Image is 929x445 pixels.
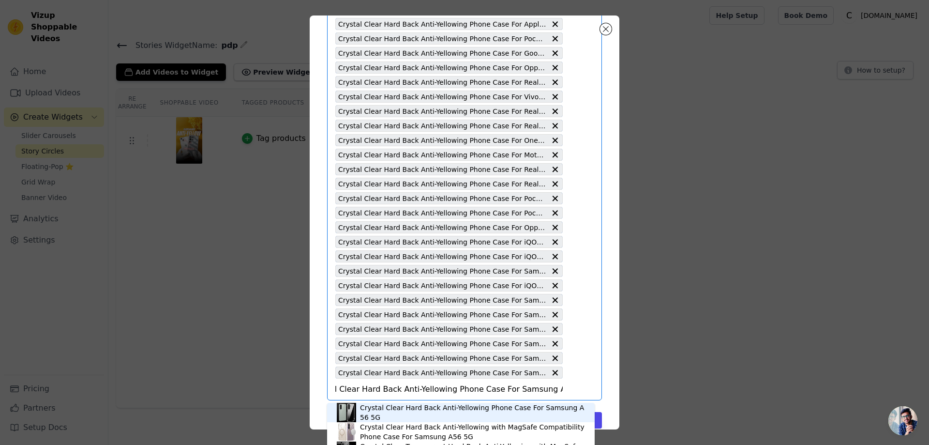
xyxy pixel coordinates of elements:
span: Crystal Clear Hard Back Anti-Yellowing Phone Case For Oppo K10 4G [338,62,546,73]
span: Crystal Clear Hard Back Anti-Yellowing Phone Case For Motorola RAZR 50 Ultra 5G [338,149,546,160]
span: Crystal Clear Hard Back Anti-Yellowing Phone Case For Realme GT 7 Pro 5G [338,164,546,175]
span: Crystal Clear Hard Back Anti-Yellowing Phone Case For Realme 14 Pro Plus 5G [338,120,546,131]
span: Crystal Clear Hard Back Anti-Yellowing Phone Case For Samsung A72 5G [338,367,546,378]
span: Crystal Clear Hard Back Anti-Yellowing Phone Case For Realme GT 2 Pro [338,178,546,189]
span: Crystal Clear Hard Back Anti-Yellowing Phone Case For Samsung F02s [338,323,546,335]
span: Crystal Clear Hard Back Anti-Yellowing Phone Case For iQOO Z5 [338,280,546,291]
span: Crystal Clear Hard Back Anti-Yellowing Phone Case For Poco X3 4G [338,207,546,218]
span: Crystal Clear Hard Back Anti-Yellowing Phone Case For Apple iPhone 16e [338,18,546,30]
div: Crystal Clear Hard Back Anti-Yellowing with MagSafe Compatibility Phone Case For Samsung A56 5G [360,422,585,442]
span: Crystal Clear Hard Back Anti-Yellowing Phone Case For Oppo Find X8 5G [338,222,546,233]
span: Crystal Clear Hard Back Anti-Yellowing Phone Case For Realme 14 Pro 5G [338,106,546,117]
span: Crystal Clear Hard Back Anti-Yellowing Phone Case For Samsung M02s [338,338,546,349]
span: Crystal Clear Hard Back Anti-Yellowing Phone Case For Vivo Y29 5G [338,91,546,102]
span: Crystal Clear Hard Back Anti-Yellowing Phone Case For Samsung M05 [338,265,546,276]
span: Crystal Clear Hard Back Anti-Yellowing Phone Case For iQOO 13 5G [338,236,546,247]
span: Crystal Clear Hard Back Anti-Yellowing Phone Case For Poco M4 5G [338,33,546,44]
img: product thumbnail [337,422,356,442]
span: Crystal Clear Hard Back Anti-Yellowing Phone Case For Samsung M02 [338,309,546,320]
img: product thumbnail [337,403,356,422]
span: Crystal Clear Hard Back Anti-Yellowing Phone Case For Google Pixel 9A 5G [338,47,546,59]
span: Crystal Clear Hard Back Anti-Yellowing Phone Case For Samsung F02 [338,294,546,306]
span: Crystal Clear Hard Back Anti-Yellowing Phone Case For iQOO 9 SE 5G [338,251,546,262]
span: Crystal Clear Hard Back Anti-Yellowing Phone Case For Realme 13 Pro 5G [338,77,546,88]
div: Open chat [888,406,917,435]
button: Close modal [600,23,612,35]
span: Crystal Clear Hard Back Anti-Yellowing Phone Case For Poco X3 Pro 4G [338,193,546,204]
div: Crystal Clear Hard Back Anti-Yellowing Phone Case For Samsung A56 5G [360,403,585,422]
span: Crystal Clear Hard Back Anti-Yellowing Phone Case For OnePlus 13R 5G [338,135,546,146]
span: Crystal Clear Hard Back Anti-Yellowing Phone Case For Samsung A02s [338,353,546,364]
